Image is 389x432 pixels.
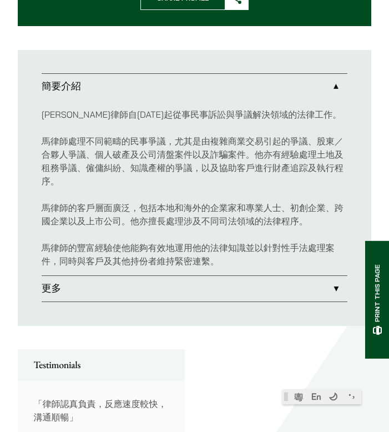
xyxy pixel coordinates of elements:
p: 馬律師的客戶層面廣泛，包括本地和海外的企業家和專業人士、初創企業、跨國企業以及上市公司。他亦擅長處理涉及不同司法領域的法律程序。 [42,201,348,228]
div: 簡要介紹 [42,99,348,275]
p: 馬律師處理不同範疇的民事爭議，尤其是由複雜商業交易引起的爭議、股東／合夥人爭議、個人破產及公司清盤案件以及詐騙案件。他亦有經驗處理土地及租務爭議、僱傭糾紛、知識產權的爭議，以及協助客戶進行財產追... [42,134,348,188]
p: [PERSON_NAME]律師自[DATE]起從事民事訴訟與爭議解決領域的法律工作。 [42,108,348,121]
p: 馬律師的豐富經驗使他能夠有效地運用他的法律知識並以針對性手法處理案件，同時與客戶及其他持份者維持緊密連繫。 [42,241,348,268]
p: 「律師認真負責，反應速度較快，溝通順暢」 [33,397,169,424]
a: 更多 [42,276,348,302]
h2: Testimonials [33,359,169,371]
a: 簡要介紹 [42,74,348,99]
